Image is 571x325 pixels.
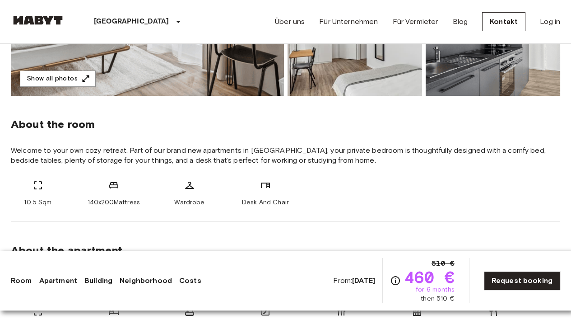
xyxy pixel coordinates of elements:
p: [GEOGRAPHIC_DATA] [94,16,169,27]
span: then 510 € [421,294,455,303]
span: From: [333,276,375,286]
a: Costs [179,275,201,286]
a: Building [84,275,112,286]
b: [DATE] [352,276,375,285]
a: Für Unternehmen [319,16,378,27]
span: Wardrobe [174,198,204,207]
span: About the apartment [11,244,122,257]
span: About the room [11,118,560,131]
a: Kontakt [482,12,525,31]
a: Blog [452,16,468,27]
a: Apartment [39,275,77,286]
span: 510 € [432,258,455,269]
button: Show all photos [20,71,96,87]
span: 460 € [404,269,455,285]
span: for 6 months [416,285,455,294]
span: Welcome to your own cozy retreat. Part of our brand new apartments in [GEOGRAPHIC_DATA], your pri... [11,146,560,165]
a: Neighborhood [120,275,172,286]
a: Für Vermieter [392,16,438,27]
svg: Check cost overview for full price breakdown. Please note that discounts apply to new joiners onl... [390,275,401,286]
span: 10.5 Sqm [24,198,51,207]
a: Log in [540,16,560,27]
span: Desk And Chair [242,198,289,207]
a: Request booking [484,271,560,290]
a: Room [11,275,32,286]
span: 140x200Mattress [88,198,140,207]
a: Über uns [275,16,305,27]
img: Habyt [11,16,65,25]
